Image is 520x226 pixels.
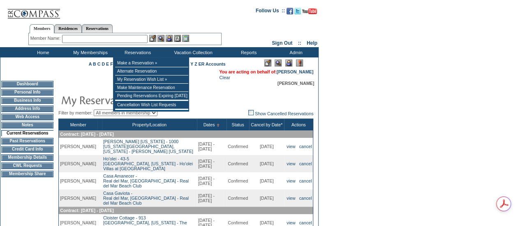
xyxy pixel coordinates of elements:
a: [PERSON_NAME] [US_STATE] - 1000[US_STATE][GEOGRAPHIC_DATA], [US_STATE] - [PERSON_NAME] [US_STATE] [103,139,193,154]
td: [PERSON_NAME] [59,155,97,172]
a: Follow us on Twitter [294,10,301,15]
td: [DATE] [249,172,284,189]
a: Casa Gaviota -Real del Mar, [GEOGRAPHIC_DATA] - Real del Mar Beach Club [103,191,189,205]
a: Clear [219,75,230,80]
a: view [287,196,295,201]
td: [DATE] [249,138,284,155]
td: [DATE] [249,155,284,172]
td: Personal Info [1,89,53,96]
img: b_calculator.gif [182,35,189,42]
a: E [106,62,109,66]
td: Reports [224,47,271,57]
img: Subscribe to our YouTube Channel [302,8,317,14]
td: Confirmed [226,189,249,207]
a: Ho'olei - 43-5[GEOGRAPHIC_DATA], [US_STATE] - Ho'olei Villas at [GEOGRAPHIC_DATA] [103,156,193,171]
a: [PERSON_NAME] [277,69,313,74]
td: [DATE] - [DATE] [197,172,226,189]
td: Notes [1,122,53,128]
img: Follow us on Twitter [294,8,301,14]
td: Credit Card Info [1,146,53,153]
td: Confirmed [226,155,249,172]
a: Y [190,62,193,66]
a: cancel [299,178,312,183]
td: Pending Reservations Expiring [DATE] [115,92,188,100]
a: B [93,62,96,66]
td: Vacation Collection [160,47,224,57]
td: [DATE] [249,189,284,207]
td: CWL Requests [1,162,53,169]
td: [PERSON_NAME] [59,138,97,155]
td: Reservations [113,47,160,57]
td: Alternate Reservation [115,67,188,75]
span: [PERSON_NAME] [277,81,314,86]
img: View Mode [275,59,282,66]
img: Reservations [174,35,181,42]
a: A [89,62,92,66]
img: pgTtlMyReservations.gif [61,91,225,108]
td: [DATE] - [DATE] [197,138,226,155]
td: [PERSON_NAME] [59,172,97,189]
img: b_edit.gif [149,35,156,42]
td: Make a Reservation » [115,59,188,67]
a: Property/Location [132,122,167,127]
td: [DATE] - [DATE] [197,155,226,172]
td: [PERSON_NAME] [59,189,97,207]
a: Show Cancelled Reservations [248,111,313,116]
img: Impersonate [285,59,292,66]
td: Follow Us :: [256,7,285,17]
td: Confirmed [226,138,249,155]
td: Membership Details [1,154,53,161]
span: You are acting on behalf of: [219,69,313,74]
a: view [287,144,295,149]
a: Residences [54,24,82,33]
td: [DATE] - [DATE] [197,189,226,207]
a: Become our fan on Facebook [287,10,293,15]
img: View [157,35,164,42]
td: Past Reservations [1,138,53,144]
td: Business Info [1,97,53,104]
a: Member [70,122,86,127]
td: Membership Share [1,171,53,177]
a: view [287,161,295,166]
a: view [287,178,295,183]
a: Subscribe to our YouTube Channel [302,10,317,15]
td: Address Info [1,105,53,112]
img: chk_off.JPG [248,110,254,115]
div: Member Name: [30,35,62,42]
th: Actions [284,119,313,131]
td: Current Reservations [1,130,53,136]
td: Admin [271,47,319,57]
img: Log Concern/Member Elevation [296,59,303,66]
a: ER Accounts [199,62,226,66]
a: Sign Out [272,40,292,46]
a: Help [307,40,317,46]
td: My Reservation Wish List » [115,75,188,84]
a: cancel [299,196,312,201]
td: Home [18,47,66,57]
img: Edit Mode [264,59,271,66]
td: Dashboard [1,81,53,87]
span: Contract: [DATE] - [DATE] [60,132,113,137]
span: Filter by member: [58,110,92,115]
span: :: [298,40,301,46]
img: Compass Home [7,2,60,19]
a: C [97,62,101,66]
td: Web Access [1,114,53,120]
a: Reservations [82,24,113,33]
a: cancel [299,144,312,149]
img: Impersonate [166,35,173,42]
a: cancel [299,161,312,166]
img: Become our fan on Facebook [287,8,293,14]
a: Casa Amanecer -Real del Mar, [GEOGRAPHIC_DATA] - Real del Mar Beach Club [103,173,189,188]
td: My Memberships [66,47,113,57]
a: view [287,220,295,225]
td: Cancellation Wish List Requests [115,101,188,109]
td: Make Maintenance Reservation [115,84,188,92]
img: Ascending [215,123,220,127]
a: cancel [299,220,312,225]
a: F [110,62,113,66]
a: Cancel by Date* [251,122,282,127]
a: Z [194,62,197,66]
span: Contract: [DATE] - [DATE] [60,208,113,213]
td: Confirmed [226,172,249,189]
